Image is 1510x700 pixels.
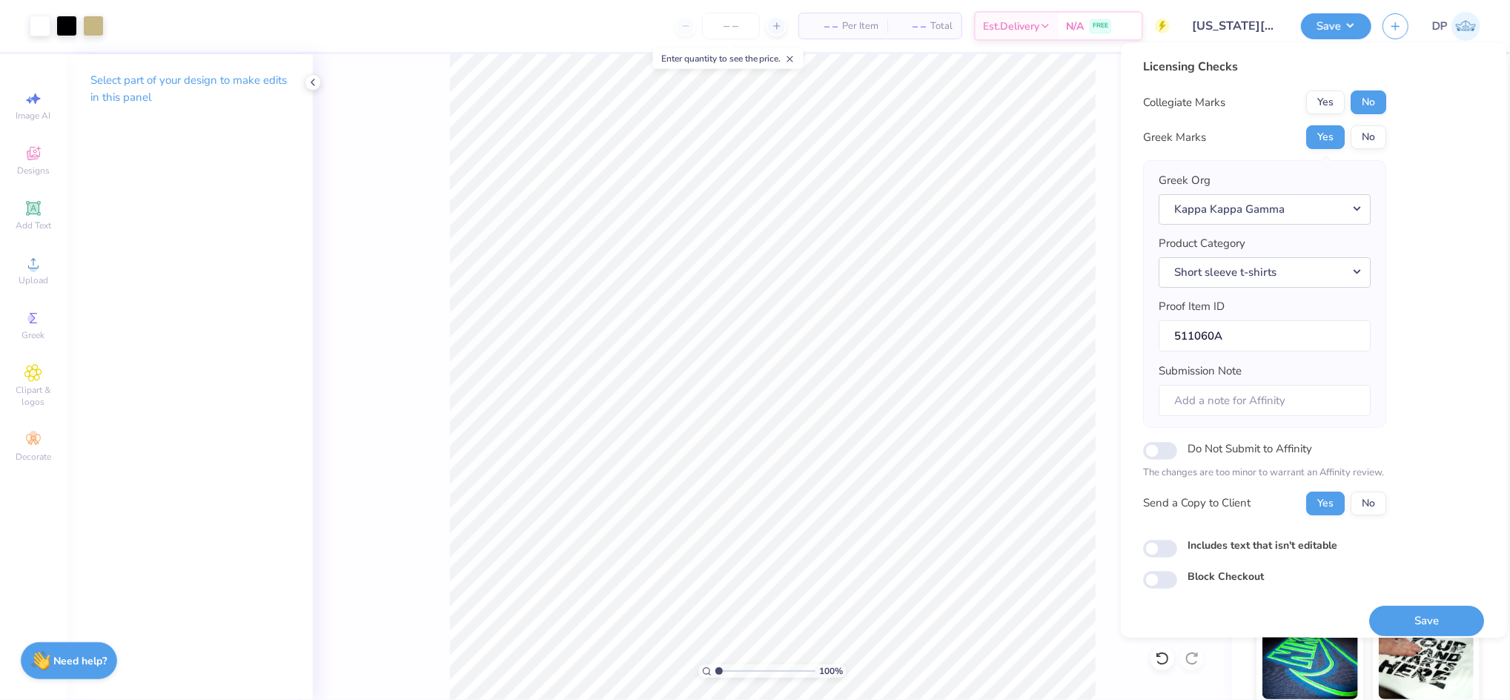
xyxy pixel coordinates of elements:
[1181,11,1290,41] input: Untitled Design
[16,110,51,122] span: Image AI
[90,72,289,106] p: Select part of your design to make edits in this panel
[17,165,50,176] span: Designs
[1351,491,1387,515] button: No
[1351,90,1387,114] button: No
[1144,58,1387,76] div: Licensing Checks
[1144,128,1207,145] div: Greek Marks
[842,19,878,34] span: Per Item
[1159,257,1371,287] button: Short sleeve t-shirts
[1159,194,1371,224] button: Kappa Kappa Gamma
[1159,298,1225,315] label: Proof Item ID
[7,384,59,408] span: Clipart & logos
[1159,172,1211,189] label: Greek Org
[1188,537,1338,552] label: Includes text that isn't editable
[22,329,45,341] span: Greek
[1066,19,1084,34] span: N/A
[1307,491,1345,515] button: Yes
[16,219,51,231] span: Add Text
[1370,605,1485,635] button: Save
[1159,363,1242,380] label: Submission Note
[1432,18,1448,35] span: DP
[653,48,804,69] div: Enter quantity to see the price.
[1144,93,1226,110] div: Collegiate Marks
[1188,568,1265,584] label: Block Checkout
[1144,466,1387,481] p: The changes are too minor to warrant an Affinity review.
[1144,495,1251,512] div: Send a Copy to Client
[930,19,953,34] span: Total
[896,19,926,34] span: – –
[16,451,51,463] span: Decorate
[54,654,107,668] strong: Need help?
[1188,439,1313,458] label: Do Not Submit to Affinity
[808,19,838,34] span: – –
[1262,625,1358,699] img: Glow in the Dark Ink
[1301,13,1371,39] button: Save
[1307,125,1345,149] button: Yes
[1351,125,1387,149] button: No
[1379,625,1474,699] img: Water based Ink
[819,664,843,678] span: 100 %
[702,13,760,39] input: – –
[1307,90,1345,114] button: Yes
[19,274,48,286] span: Upload
[1451,12,1480,41] img: Darlene Padilla
[1159,235,1246,252] label: Product Category
[1093,21,1108,31] span: FREE
[1432,12,1480,41] a: DP
[1159,384,1371,416] input: Add a note for Affinity
[983,19,1039,34] span: Est. Delivery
